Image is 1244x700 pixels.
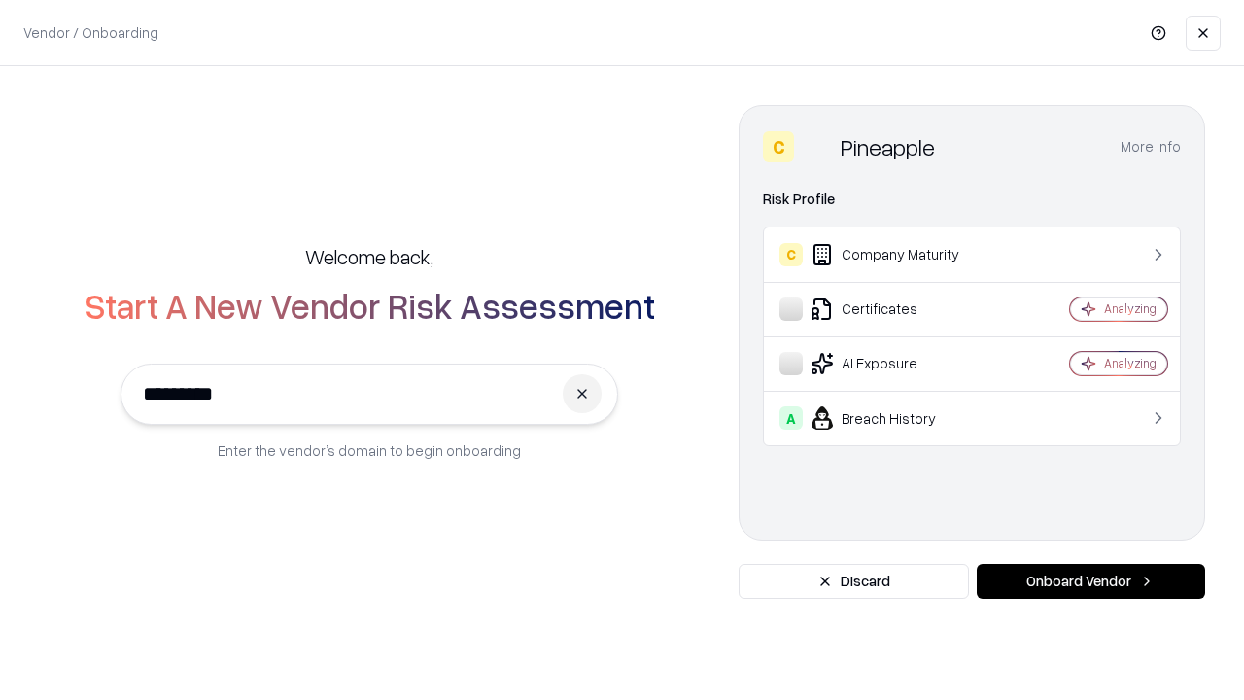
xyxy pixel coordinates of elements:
h2: Start A New Vendor Risk Assessment [85,286,655,325]
div: Company Maturity [779,243,1012,266]
div: C [763,131,794,162]
div: AI Exposure [779,352,1012,375]
div: Pineapple [841,131,935,162]
div: Analyzing [1104,355,1157,371]
button: Onboard Vendor [977,564,1205,599]
button: Discard [739,564,969,599]
div: Certificates [779,297,1012,321]
div: C [779,243,803,266]
img: Pineapple [802,131,833,162]
div: Analyzing [1104,300,1157,317]
button: More info [1121,129,1181,164]
div: Breach History [779,406,1012,430]
div: A [779,406,803,430]
p: Enter the vendor’s domain to begin onboarding [218,440,521,461]
div: Risk Profile [763,188,1181,211]
p: Vendor / Onboarding [23,22,158,43]
h5: Welcome back, [305,243,433,270]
